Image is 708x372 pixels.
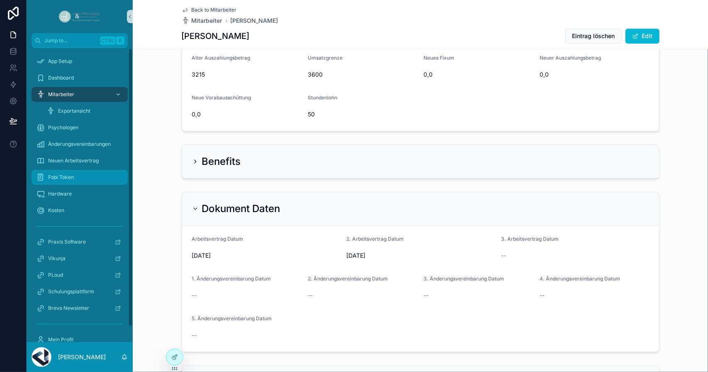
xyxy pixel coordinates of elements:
[346,236,404,242] span: 2. Arbeitsvertrag Datum
[32,54,128,69] a: App Setup
[27,48,133,342] div: scrollable content
[565,29,622,43] button: Eintrag löschen
[48,207,64,214] span: Kosten
[192,55,251,61] span: Alter Auszahlungsbetrag
[32,170,128,185] a: Fobi Token
[192,70,302,79] span: 3215
[48,124,78,131] span: Psychologen
[192,331,197,339] span: --
[48,157,99,164] span: Neuen Arbeitsvertrag
[192,17,222,25] span: Mitarbeiter
[540,275,620,282] span: 4. Änderungsvereinbarung Datum
[192,275,271,282] span: 1. Änderungsvereinbarung Datum
[32,137,128,152] a: Änderungsvereinbarungen
[501,251,506,260] span: --
[501,236,559,242] span: 3. Arbeitsvertrag Datum
[117,37,124,44] span: K
[58,10,101,23] img: App logo
[32,186,128,201] a: Hardware
[424,291,429,300] span: --
[48,191,72,197] span: Hardware
[32,33,128,48] button: Jump to...CtrlK
[202,202,280,215] h2: Dokument Daten
[192,291,197,300] span: --
[48,305,89,312] span: Brevo Newsletter
[32,87,128,102] a: Mitarbeiter
[572,32,615,40] span: Eintrag löschen
[32,234,128,249] a: Praxis Software
[540,55,601,61] span: Neuer Auszahlungsbetrag
[48,272,63,278] span: PLoud
[182,17,222,25] a: Mitarbeiter
[424,275,504,282] span: 3. Änderungsvereinbarung Datum
[192,236,243,242] span: Arbeitsvertrag Datum
[32,268,128,283] a: PLoud
[346,251,494,260] span: [DATE]
[192,251,340,260] span: [DATE]
[192,315,272,321] span: 5. Änderungsvereinbarung Datum
[308,291,313,300] span: --
[32,332,128,347] a: Mein Profil
[182,7,237,13] a: Back to Mitarbeiter
[202,155,241,168] h2: Benefits
[41,104,128,118] a: Exportansicht
[308,94,337,101] span: Stundenlohn
[308,110,417,118] span: 50
[48,288,94,295] span: Schulungsplattform
[48,75,74,81] span: Dashboard
[192,94,251,101] span: Neue Vorabausschüttung
[424,70,533,79] span: 0,0
[48,255,66,262] span: Vikunja
[32,153,128,168] a: Neuen Arbeitsvertrag
[58,108,90,114] span: Exportansicht
[308,55,343,61] span: Umsatzgrenze
[32,120,128,135] a: Psychologen
[625,29,659,43] button: Edit
[32,301,128,316] a: Brevo Newsletter
[424,55,455,61] span: Neues Fixum
[231,17,278,25] a: [PERSON_NAME]
[32,70,128,85] a: Dashboard
[32,203,128,218] a: Kosten
[540,70,649,79] span: 0,0
[182,30,250,42] h1: [PERSON_NAME]
[48,336,73,343] span: Mein Profil
[48,91,74,98] span: Mitarbeiter
[58,353,106,361] p: [PERSON_NAME]
[308,70,417,79] span: 3600
[100,36,115,45] span: Ctrl
[32,251,128,266] a: Vikunja
[32,284,128,299] a: Schulungsplattform
[48,239,86,245] span: Praxis Software
[540,291,545,300] span: --
[48,58,72,65] span: App Setup
[308,275,388,282] span: 2. Änderungsvereinbarung Datum
[48,141,111,147] span: Änderungsvereinbarungen
[192,110,302,118] span: 0,0
[48,174,74,181] span: Fobi Token
[44,37,97,44] span: Jump to...
[192,7,237,13] span: Back to Mitarbeiter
